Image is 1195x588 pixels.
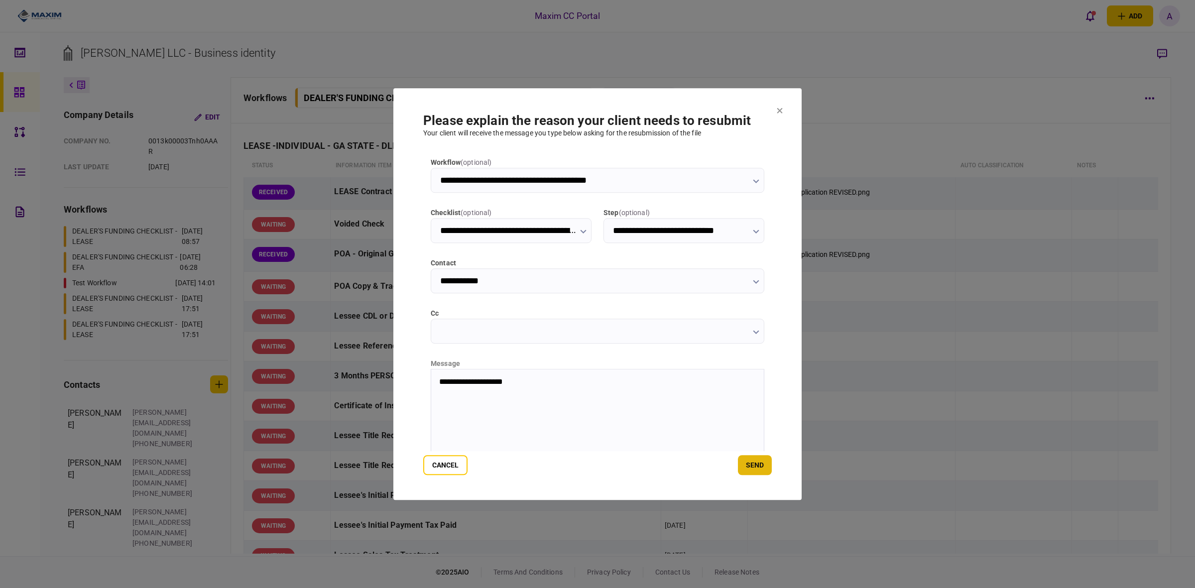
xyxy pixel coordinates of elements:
input: contact [431,268,764,293]
input: checklist [431,218,592,243]
button: send [738,455,772,475]
span: ( optional ) [461,209,491,217]
button: Cancel [423,455,468,475]
label: checklist [431,208,592,218]
span: ( optional ) [461,158,491,166]
div: Your client will receive the message you type below asking for the resubmission of the file [423,128,772,138]
input: step [603,218,764,243]
label: cc [431,308,764,319]
label: workflow [431,157,764,168]
label: step [603,208,764,218]
input: cc [431,319,764,344]
input: workflow [431,168,764,193]
span: ( optional ) [619,209,650,217]
label: contact [431,258,764,268]
h1: Please explain the reason your client needs to resubmit [423,113,772,128]
iframe: Rich Text Area [431,369,764,469]
div: message [431,358,764,369]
